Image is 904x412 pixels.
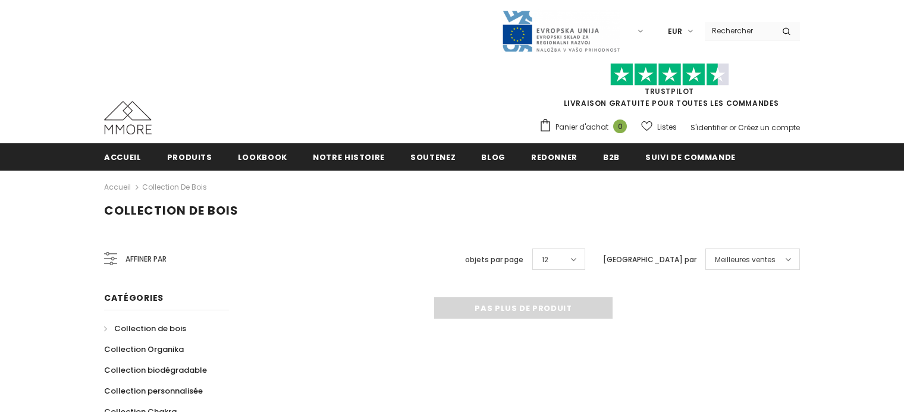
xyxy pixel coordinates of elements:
a: Collection de bois [142,182,207,192]
a: Collection Organika [104,339,184,360]
a: Accueil [104,143,142,170]
a: TrustPilot [645,86,694,96]
a: Javni Razpis [501,26,620,36]
input: Search Site [705,22,773,39]
a: Panier d'achat 0 [539,118,633,136]
a: Produits [167,143,212,170]
span: Blog [481,152,506,163]
span: Suivi de commande [645,152,736,163]
a: Listes [641,117,677,137]
span: Panier d'achat [555,121,608,133]
a: Collection de bois [104,318,186,339]
span: LIVRAISON GRATUITE POUR TOUTES LES COMMANDES [539,68,800,108]
span: Notre histoire [313,152,385,163]
a: Redonner [531,143,577,170]
span: or [729,122,736,133]
span: 12 [542,254,548,266]
span: Affiner par [125,253,167,266]
img: Faites confiance aux étoiles pilotes [610,63,729,86]
span: Meilleures ventes [715,254,776,266]
a: S'identifier [690,122,727,133]
span: soutenez [410,152,456,163]
a: Blog [481,143,506,170]
a: Collection personnalisée [104,380,203,401]
span: Collection personnalisée [104,385,203,397]
span: B2B [603,152,620,163]
span: 0 [613,119,627,133]
span: Catégories [104,292,164,304]
img: Cas MMORE [104,101,152,134]
span: Listes [657,121,677,133]
span: Collection de bois [104,202,238,219]
span: Redonner [531,152,577,163]
a: Suivi de commande [645,143,736,170]
label: [GEOGRAPHIC_DATA] par [603,254,696,266]
span: Collection biodégradable [104,364,207,376]
a: Accueil [104,180,131,194]
span: Accueil [104,152,142,163]
span: Lookbook [238,152,287,163]
span: EUR [668,26,682,37]
img: Javni Razpis [501,10,620,53]
span: Collection Organika [104,344,184,355]
a: B2B [603,143,620,170]
a: Collection biodégradable [104,360,207,380]
span: Collection de bois [114,323,186,334]
a: soutenez [410,143,456,170]
a: Créez un compte [738,122,800,133]
label: objets par page [465,254,523,266]
a: Lookbook [238,143,287,170]
a: Notre histoire [313,143,385,170]
span: Produits [167,152,212,163]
